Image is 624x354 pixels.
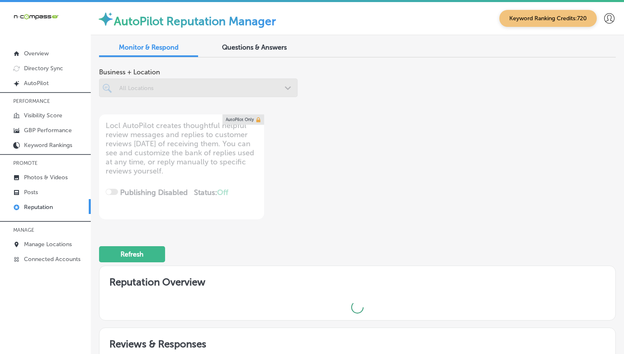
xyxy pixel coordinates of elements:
[24,127,72,134] p: GBP Performance
[24,189,38,196] p: Posts
[24,174,68,181] p: Photos & Videos
[99,246,165,262] button: Refresh
[24,80,49,87] p: AutoPilot
[119,43,179,51] span: Monitor & Respond
[114,14,276,28] label: AutoPilot Reputation Manager
[222,43,287,51] span: Questions & Answers
[24,204,53,211] p: Reputation
[99,68,298,76] span: Business + Location
[24,256,80,263] p: Connected Accounts
[24,112,62,119] p: Visibility Score
[24,65,63,72] p: Directory Sync
[24,50,49,57] p: Overview
[499,10,597,27] span: Keyword Ranking Credits: 720
[24,241,72,248] p: Manage Locations
[97,11,114,27] img: autopilot-icon
[99,266,615,295] h2: Reputation Overview
[24,142,72,149] p: Keyword Rankings
[13,13,59,21] img: 660ab0bf-5cc7-4cb8-ba1c-48b5ae0f18e60NCTV_CLogo_TV_Black_-500x88.png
